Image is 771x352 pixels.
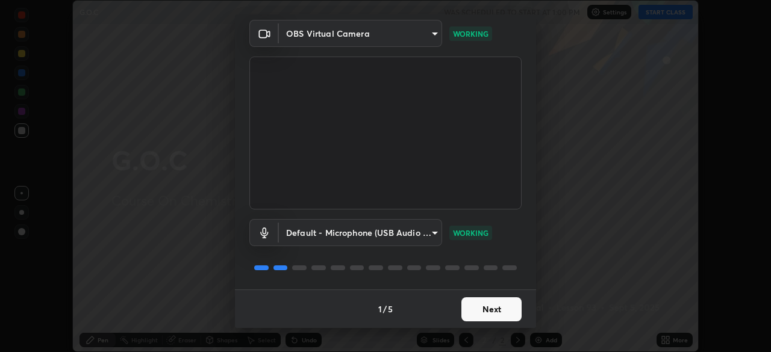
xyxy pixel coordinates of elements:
div: OBS Virtual Camera [279,20,442,47]
div: OBS Virtual Camera [279,219,442,246]
p: WORKING [453,28,489,39]
h4: 1 [378,303,382,315]
h4: 5 [388,303,393,315]
button: Next [461,297,522,321]
p: WORKING [453,227,489,238]
h4: / [383,303,387,315]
